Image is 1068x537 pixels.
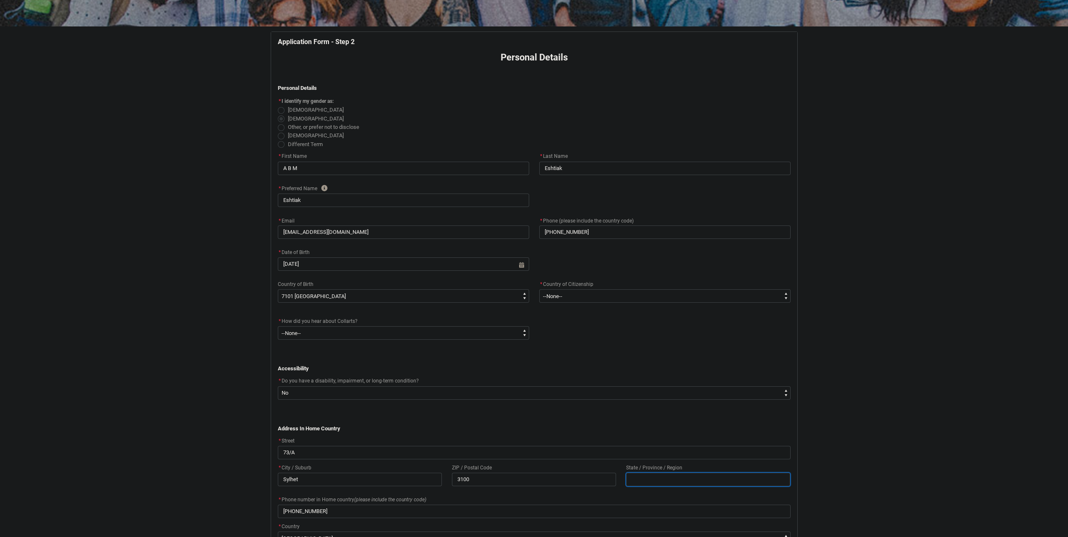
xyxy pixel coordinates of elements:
[279,438,281,444] abbr: required
[501,52,568,63] strong: Personal Details
[279,153,281,159] abbr: required
[539,225,791,239] input: +61 400 000 000
[278,225,529,239] input: you@example.com
[278,38,355,46] strong: Application Form - Step 2
[540,281,542,287] abbr: required
[278,497,426,503] span: Phone number in Home country
[279,186,281,191] abbr: required
[354,497,426,503] em: (please include the country code)
[279,98,281,104] abbr: required
[282,378,419,384] span: Do you have a disability, impairment, or long-term condition?
[278,365,309,372] strong: Accessibility
[539,215,637,225] label: Phone (please include the country code)
[540,218,542,224] abbr: required
[282,318,358,324] span: How did you hear about Collarts?
[539,153,568,159] span: Last Name
[278,438,295,444] span: Street
[279,497,281,503] abbr: required
[279,465,281,471] abbr: required
[279,218,281,224] abbr: required
[278,425,340,432] strong: Address In Home Country
[282,524,300,529] span: Country
[626,465,682,471] span: State / Province / Region
[282,98,334,104] span: I identify my gender as:
[288,132,344,139] span: [DEMOGRAPHIC_DATA]
[543,281,593,287] span: Country of Citizenship
[278,186,317,191] span: Preferred Name
[452,465,492,471] span: ZIP / Postal Code
[288,124,359,130] span: Other, or prefer not to disclose
[279,318,281,324] abbr: required
[279,378,281,384] abbr: required
[278,249,310,255] span: Date of Birth
[278,465,311,471] span: City / Suburb
[288,107,344,113] span: [DEMOGRAPHIC_DATA]
[279,249,281,255] abbr: required
[278,215,298,225] label: Email
[278,153,307,159] span: First Name
[279,524,281,529] abbr: required
[288,141,323,147] span: Different Term
[278,85,317,91] strong: Personal Details
[288,115,344,122] span: [DEMOGRAPHIC_DATA]
[278,281,313,287] span: Country of Birth
[540,153,542,159] abbr: required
